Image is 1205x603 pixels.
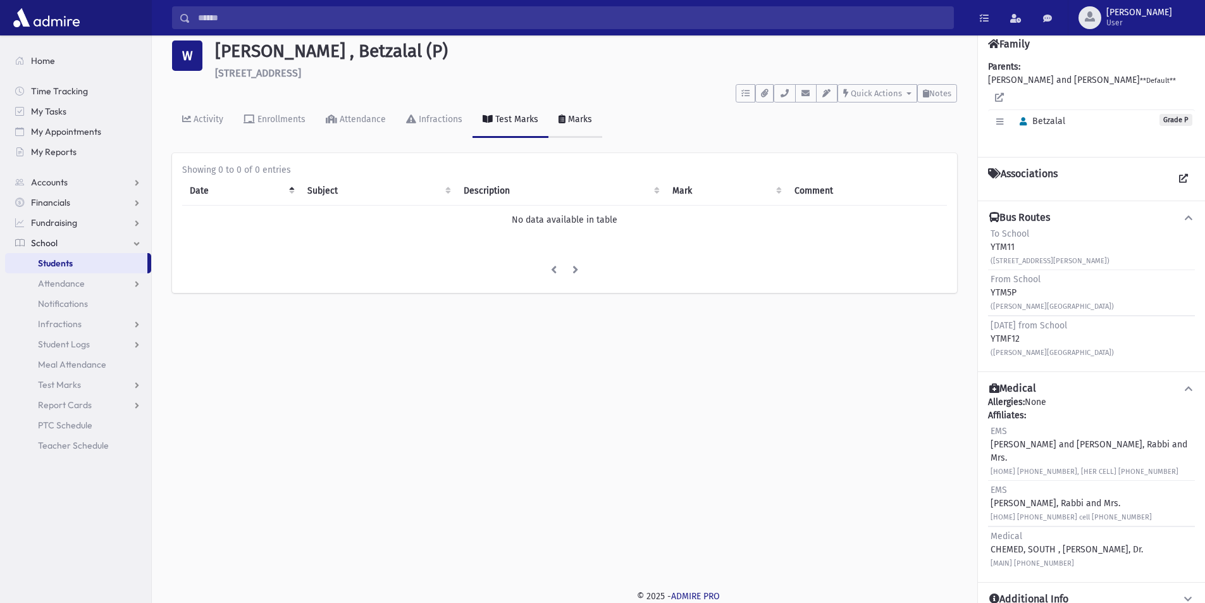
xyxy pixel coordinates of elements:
div: Test Marks [493,114,538,125]
span: Infractions [38,318,82,330]
th: Comment [787,177,947,206]
a: Teacher Schedule [5,435,151,456]
a: PTC Schedule [5,415,151,435]
span: EMS [991,426,1007,437]
span: User [1106,18,1172,28]
a: Activity [172,103,233,138]
span: PTC Schedule [38,420,92,431]
div: W [172,40,202,71]
span: EMS [991,485,1007,495]
b: Parents: [988,61,1020,72]
small: ([PERSON_NAME][GEOGRAPHIC_DATA]) [991,302,1114,311]
b: Allergies: [988,397,1025,407]
div: Activity [191,114,223,125]
h6: [STREET_ADDRESS] [215,67,957,79]
a: My Tasks [5,101,151,121]
small: [HOME] [PHONE_NUMBER] cell [PHONE_NUMBER] [991,513,1152,521]
span: Notifications [38,298,88,309]
span: Test Marks [38,379,81,390]
span: [PERSON_NAME] [1106,8,1172,18]
a: Marks [548,103,602,138]
span: Report Cards [38,399,92,411]
a: My Appointments [5,121,151,142]
span: My Tasks [31,106,66,117]
span: Meal Attendance [38,359,106,370]
div: CHEMED, SOUTH , [PERSON_NAME], Dr. [991,530,1143,569]
span: Teacher Schedule [38,440,109,451]
small: [HOME] [PHONE_NUMBER], [HER CELL] [PHONE_NUMBER] [991,468,1178,476]
a: Test Marks [5,375,151,395]
a: Accounts [5,172,151,192]
div: Attendance [337,114,386,125]
a: Students [5,253,147,273]
a: Enrollments [233,103,316,138]
div: Marks [565,114,592,125]
small: [MAIN] [PHONE_NUMBER] [991,559,1074,568]
a: School [5,233,151,253]
div: None [988,395,1195,572]
th: Description: activate to sort column ascending [456,177,665,206]
a: Time Tracking [5,81,151,101]
button: Bus Routes [988,211,1195,225]
a: Infractions [5,314,151,334]
div: YTM11 [991,227,1109,267]
h4: Family [988,38,1030,50]
h4: Associations [988,168,1058,190]
button: Quick Actions [837,84,917,103]
h4: Medical [989,382,1036,395]
div: [PERSON_NAME] and [PERSON_NAME] [988,60,1195,147]
a: Notifications [5,294,151,314]
th: Date: activate to sort column descending [182,177,300,206]
small: ([PERSON_NAME][GEOGRAPHIC_DATA]) [991,349,1114,357]
a: View all Associations [1172,168,1195,190]
span: Students [38,258,73,269]
span: Accounts [31,177,68,188]
a: Infractions [396,103,473,138]
a: Test Marks [473,103,548,138]
span: To School [991,228,1029,239]
div: © 2025 - [172,590,1185,603]
span: My Reports [31,146,77,158]
button: Medical [988,382,1195,395]
span: Attendance [38,278,85,289]
span: Time Tracking [31,85,88,97]
a: Report Cards [5,395,151,415]
span: From School [991,274,1041,285]
a: Attendance [316,103,396,138]
a: ADMIRE PRO [671,591,720,602]
span: [DATE] from School [991,320,1067,331]
div: YTM5P [991,273,1114,313]
div: [PERSON_NAME], Rabbi and Mrs. [991,483,1152,523]
span: Home [31,55,55,66]
a: Fundraising [5,213,151,233]
span: Medical [991,531,1022,542]
a: Meal Attendance [5,354,151,375]
h1: [PERSON_NAME] , Betzalal (P) [215,40,957,62]
span: School [31,237,58,249]
td: No data available in table [182,205,947,234]
span: Financials [31,197,70,208]
div: YTMF12 [991,319,1114,359]
div: Infractions [416,114,462,125]
div: Enrollments [255,114,306,125]
th: Subject: activate to sort column ascending [300,177,456,206]
b: Affiliates: [988,410,1026,421]
a: Financials [5,192,151,213]
a: Home [5,51,151,71]
button: Notes [917,84,957,103]
span: Student Logs [38,339,90,350]
a: Attendance [5,273,151,294]
div: [PERSON_NAME] and [PERSON_NAME], Rabbi and Mrs. [991,425,1192,478]
h4: Bus Routes [989,211,1050,225]
span: Fundraising [31,217,77,228]
div: Showing 0 to 0 of 0 entries [182,163,947,177]
span: Notes [929,89,951,98]
th: Mark : activate to sort column ascending [665,177,787,206]
input: Search [190,6,953,29]
a: Student Logs [5,334,151,354]
a: My Reports [5,142,151,162]
span: My Appointments [31,126,101,137]
img: AdmirePro [10,5,83,30]
span: Betzalal [1014,116,1065,127]
small: ([STREET_ADDRESS][PERSON_NAME]) [991,257,1109,265]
